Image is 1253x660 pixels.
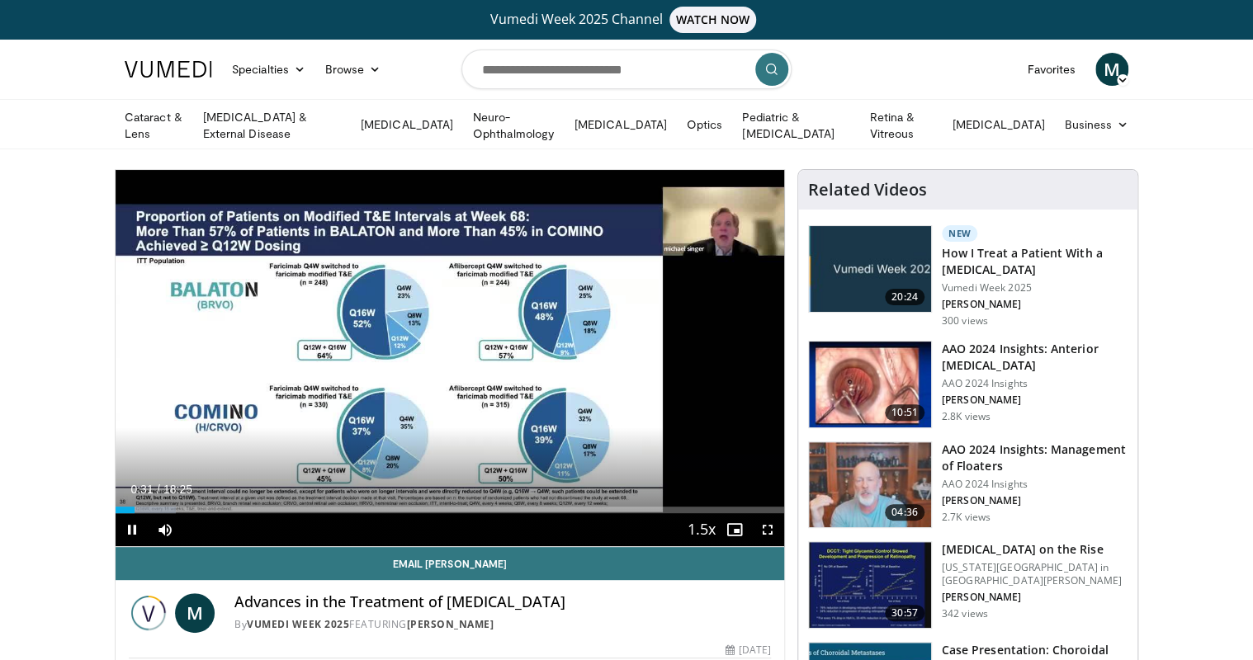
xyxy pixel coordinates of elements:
[116,507,784,513] div: Progress Bar
[407,617,494,631] a: [PERSON_NAME]
[149,513,182,546] button: Mute
[942,377,1128,390] p: AAO 2024 Insights
[942,541,1128,558] h3: [MEDICAL_DATA] on the Rise
[809,226,931,312] img: 02d29458-18ce-4e7f-be78-7423ab9bdffd.jpg.150x105_q85_crop-smart_upscale.jpg
[809,342,931,427] img: fd942f01-32bb-45af-b226-b96b538a46e6.150x105_q85_crop-smart_upscale.jpg
[157,483,160,496] span: /
[130,483,153,496] span: 0:31
[234,617,771,632] div: By FEATURING
[127,7,1126,33] a: Vumedi Week 2025 ChannelWATCH NOW
[315,53,391,86] a: Browse
[942,281,1128,295] p: Vumedi Week 2025
[942,245,1128,278] h3: How I Treat a Patient With a [MEDICAL_DATA]
[718,513,751,546] button: Enable picture-in-picture mode
[808,341,1128,428] a: 10:51 AAO 2024 Insights: Anterior [MEDICAL_DATA] AAO 2024 Insights [PERSON_NAME] 2.8K views
[885,605,924,621] span: 30:57
[885,504,924,521] span: 04:36
[351,108,463,141] a: [MEDICAL_DATA]
[115,109,193,142] a: Cataract & Lens
[677,108,732,141] a: Optics
[942,591,1128,604] p: [PERSON_NAME]
[942,225,978,242] p: New
[942,494,1128,507] p: [PERSON_NAME]
[163,483,192,496] span: 18:25
[942,511,991,524] p: 2.7K views
[247,617,349,631] a: Vumedi Week 2025
[942,441,1128,474] h3: AAO 2024 Insights: Management of Floaters
[193,109,351,142] a: [MEDICAL_DATA] & External Disease
[726,643,770,658] div: [DATE]
[942,394,1128,407] p: [PERSON_NAME]
[942,478,1128,491] p: AAO 2024 Insights
[234,593,771,611] h4: Advances in the Treatment of [MEDICAL_DATA]
[885,289,924,305] span: 20:24
[809,442,931,528] img: 8e655e61-78ac-4b3e-a4e7-f43113671c25.150x105_q85_crop-smart_upscale.jpg
[116,513,149,546] button: Pause
[808,441,1128,529] a: 04:36 AAO 2024 Insights: Management of Floaters AAO 2024 Insights [PERSON_NAME] 2.7K views
[942,108,1054,141] a: [MEDICAL_DATA]
[175,593,215,633] a: M
[222,53,315,86] a: Specialties
[116,170,784,547] video-js: Video Player
[808,541,1128,629] a: 30:57 [MEDICAL_DATA] on the Rise [US_STATE][GEOGRAPHIC_DATA] in [GEOGRAPHIC_DATA][PERSON_NAME] [P...
[463,109,565,142] a: Neuro-Ophthalmology
[809,542,931,628] img: 4ce8c11a-29c2-4c44-a801-4e6d49003971.150x105_q85_crop-smart_upscale.jpg
[116,547,784,580] a: Email [PERSON_NAME]
[461,49,792,89] input: Search topics, interventions
[1095,53,1128,86] a: M
[808,225,1128,328] a: 20:24 New How I Treat a Patient With a [MEDICAL_DATA] Vumedi Week 2025 [PERSON_NAME] 300 views
[942,607,988,620] p: 342 views
[669,7,757,33] span: WATCH NOW
[129,593,168,633] img: Vumedi Week 2025
[942,561,1128,587] p: [US_STATE][GEOGRAPHIC_DATA] in [GEOGRAPHIC_DATA][PERSON_NAME]
[1017,53,1085,86] a: Favorites
[885,404,924,421] span: 10:51
[751,513,784,546] button: Fullscreen
[732,109,859,142] a: Pediatric & [MEDICAL_DATA]
[125,61,212,78] img: VuMedi Logo
[942,410,991,423] p: 2.8K views
[565,108,677,141] a: [MEDICAL_DATA]
[1054,108,1138,141] a: Business
[859,109,942,142] a: Retina & Vitreous
[808,180,927,200] h4: Related Videos
[942,341,1128,374] h3: AAO 2024 Insights: Anterior [MEDICAL_DATA]
[942,314,988,328] p: 300 views
[942,298,1128,311] p: [PERSON_NAME]
[685,513,718,546] button: Playback Rate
